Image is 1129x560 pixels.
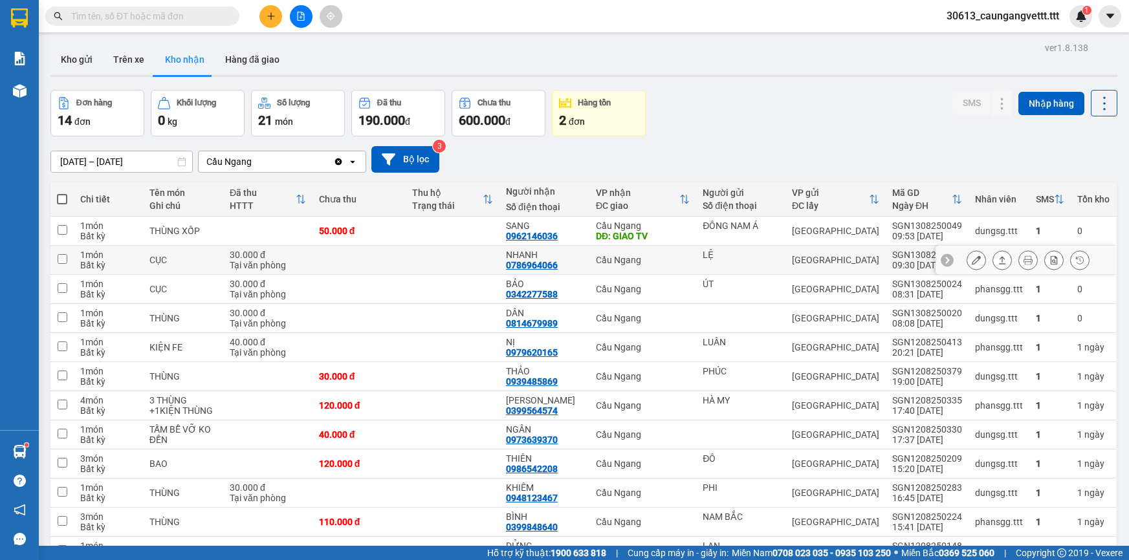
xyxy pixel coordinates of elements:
button: Hàng đã giao [215,44,290,75]
div: 1 [1036,284,1064,294]
div: 1 món [80,250,137,260]
div: 1 [1077,488,1110,498]
div: 1 [1077,517,1110,527]
div: Cầu Ngang [596,342,690,352]
div: [GEOGRAPHIC_DATA] [792,342,879,352]
div: SGN1208250209 [892,453,962,464]
span: đơn [569,116,585,127]
div: 0786964066 [506,260,558,270]
div: DÂN [506,308,583,318]
div: 09:53 [DATE] [892,231,962,241]
div: PHÚC [703,366,779,376]
span: 1 [1084,6,1089,15]
span: Miền Nam [732,546,891,560]
input: Selected Cầu Ngang. [253,155,254,168]
div: Giao hàng [992,250,1012,270]
div: Khối lượng [177,98,216,107]
img: logo-vxr [11,8,28,28]
span: notification [14,504,26,516]
div: Cầu Ngang [596,255,690,265]
div: ÚT [703,279,779,289]
th: Toggle SortBy [406,182,499,217]
div: 40.000 đ [319,429,400,440]
div: BAO [149,458,217,469]
div: Tại văn phòng [230,493,306,503]
div: Cầu Ngang [596,313,690,323]
div: [GEOGRAPHIC_DATA] [792,371,879,382]
div: Bất kỳ [80,435,137,445]
div: Tồn kho [1077,194,1110,204]
div: 1 [1077,458,1110,469]
div: 1 [1077,371,1110,382]
div: Cầu Ngang [596,488,690,498]
div: dungsg.ttt [975,488,1023,498]
span: ngày [1084,458,1104,469]
div: 50.000 đ [319,226,400,236]
div: Tên món [149,188,217,198]
div: dungsg.ttt [975,371,1023,382]
div: ĐC giao [596,200,679,211]
span: Cung cấp máy in - giấy in: [628,546,729,560]
div: 0986542208 [506,464,558,474]
div: ĐÔNG NAM Á [703,221,779,231]
svg: Clear value [333,156,344,167]
div: NAM BẮC [703,512,779,522]
strong: 0369 525 060 [939,548,994,558]
div: THANH TUYỀN [506,395,583,405]
div: 15:20 [DATE] [892,464,962,474]
button: Đơn hàng14đơn [50,90,144,136]
div: phansgg.ttt [975,284,1023,294]
button: Chưa thu600.000đ [452,90,545,136]
div: SGN1208250335 [892,395,962,405]
span: | [616,546,618,560]
div: Người nhận [506,186,583,197]
div: Cầu Ngang [596,371,690,382]
span: caret-down [1104,10,1116,22]
div: 1 [1036,488,1064,498]
div: Ngày ĐH [892,200,952,211]
div: LỆ [703,250,779,260]
div: SGN1208250413 [892,337,962,347]
div: 3 món [80,453,137,464]
div: HTTT [230,200,296,211]
div: 1 [1077,429,1110,440]
div: Số điện thoại [506,202,583,212]
div: 1 [1036,226,1064,236]
div: 15:41 [DATE] [892,522,962,532]
div: 1 [1036,342,1064,352]
span: ngày [1084,371,1104,382]
span: copyright [1057,548,1066,557]
div: Nhân viên [975,194,1023,204]
div: DỬNG [506,541,583,551]
div: 17:40 [DATE] [892,405,962,416]
div: Số điện thoại [703,200,779,211]
div: NHANH [506,250,583,260]
div: 3 THÙNG +1KIỆN THÙNG [149,395,217,416]
div: LUÂN [703,337,779,347]
div: 0948123467 [506,493,558,503]
div: Bất kỳ [80,405,137,416]
div: Đã thu [230,188,296,198]
div: phansgg.ttt [975,517,1023,527]
div: SGN1308250038 [892,250,962,260]
div: 1 [1077,342,1110,352]
div: ĐÔ [703,453,779,464]
div: [GEOGRAPHIC_DATA] [792,546,879,556]
div: THÙNG XỐP [149,226,217,236]
span: search [54,12,63,21]
div: ĐC lấy [792,200,869,211]
div: DĐ: GIAO TV [596,231,690,241]
div: 0399848640 [506,522,558,532]
span: question-circle [14,475,26,487]
div: dungsg.ttt [975,429,1023,440]
div: SGN1308250024 [892,279,962,289]
div: VP gửi [792,188,869,198]
div: 19:00 [DATE] [892,376,962,387]
th: Toggle SortBy [886,182,969,217]
div: 1 món [80,482,137,493]
div: PHI [703,482,779,493]
th: Toggle SortBy [1029,182,1071,217]
button: Kho nhận [155,44,215,75]
span: 2 [559,113,566,128]
div: SMS [1036,194,1054,204]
